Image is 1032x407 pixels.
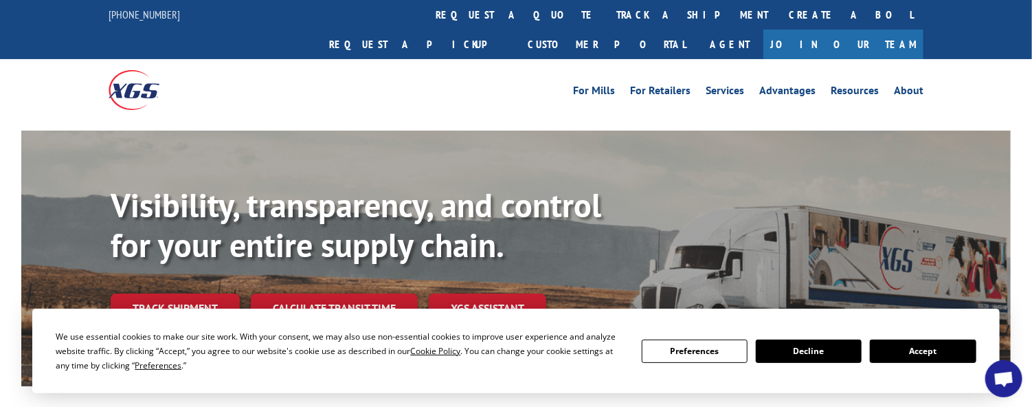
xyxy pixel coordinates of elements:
[109,8,180,21] a: [PHONE_NUMBER]
[894,85,923,100] a: About
[706,85,744,100] a: Services
[985,360,1022,397] div: Open chat
[319,30,517,59] a: Request a pickup
[251,294,418,323] a: Calculate transit time
[870,340,976,363] button: Accept
[56,329,625,373] div: We use essential cookies to make our site work. With your consent, we may also use non-essential ...
[759,85,816,100] a: Advantages
[630,85,691,100] a: For Retailers
[32,309,1000,393] div: Cookie Consent Prompt
[517,30,696,59] a: Customer Portal
[111,294,240,322] a: Track shipment
[642,340,748,363] button: Preferences
[763,30,923,59] a: Join Our Team
[573,85,615,100] a: For Mills
[429,294,546,323] a: XGS ASSISTANT
[831,85,879,100] a: Resources
[410,345,460,357] span: Cookie Policy
[111,184,601,266] b: Visibility, transparency, and control for your entire supply chain.
[135,360,181,371] span: Preferences
[756,340,862,363] button: Decline
[696,30,763,59] a: Agent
